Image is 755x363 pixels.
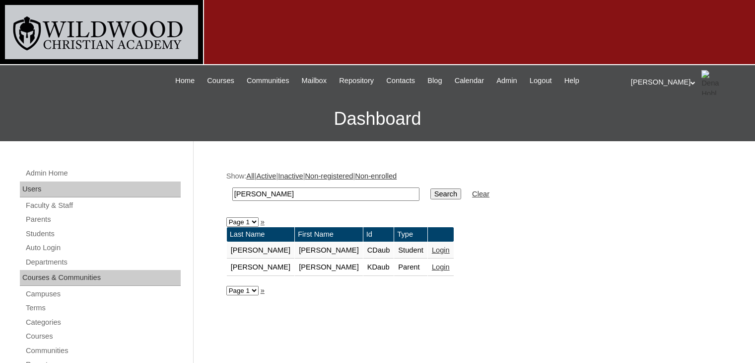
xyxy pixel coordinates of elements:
[355,172,397,180] a: Non-enrolled
[363,259,394,276] td: KDaub
[394,242,427,259] td: Student
[631,70,745,95] div: [PERSON_NAME]
[394,227,427,242] td: Type
[339,75,374,87] span: Repository
[256,172,276,180] a: Active
[20,270,181,286] div: Courses & Communities
[207,75,234,87] span: Courses
[334,75,379,87] a: Repository
[25,302,181,314] a: Terms
[25,199,181,212] a: Faculty & Staff
[175,75,195,87] span: Home
[295,242,363,259] td: [PERSON_NAME]
[422,75,447,87] a: Blog
[432,263,450,271] a: Login
[559,75,584,87] a: Help
[386,75,415,87] span: Contacts
[278,172,303,180] a: Inactive
[25,167,181,180] a: Admin Home
[491,75,522,87] a: Admin
[394,259,427,276] td: Parent
[202,75,239,87] a: Courses
[232,187,419,201] input: Search
[363,227,394,242] td: Id
[295,227,363,242] td: First Name
[427,75,442,87] span: Blog
[25,256,181,269] a: Departments
[297,75,332,87] a: Mailbox
[455,75,484,87] span: Calendar
[701,70,726,95] img: Dena Hohl
[564,75,579,87] span: Help
[25,316,181,329] a: Categories
[246,172,254,180] a: All
[227,242,295,259] td: [PERSON_NAME]
[20,181,181,197] div: Users
[261,286,265,294] a: »
[381,75,420,87] a: Contacts
[450,75,489,87] a: Calendar
[525,75,557,87] a: Logout
[261,218,265,226] a: »
[25,242,181,254] a: Auto Login
[363,242,394,259] td: CDaub
[472,190,489,198] a: Clear
[247,75,289,87] span: Communities
[242,75,294,87] a: Communities
[5,96,750,141] h3: Dashboard
[25,330,181,343] a: Courses
[430,188,461,199] input: Search
[295,259,363,276] td: [PERSON_NAME]
[227,259,295,276] td: [PERSON_NAME]
[432,246,450,254] a: Login
[302,75,327,87] span: Mailbox
[25,288,181,300] a: Campuses
[5,5,198,59] img: logo-white.png
[496,75,517,87] span: Admin
[305,172,353,180] a: Non-registered
[170,75,200,87] a: Home
[25,213,181,226] a: Parents
[25,345,181,357] a: Communities
[530,75,552,87] span: Logout
[227,227,295,242] td: Last Name
[226,171,718,206] div: Show: | | | |
[25,228,181,240] a: Students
